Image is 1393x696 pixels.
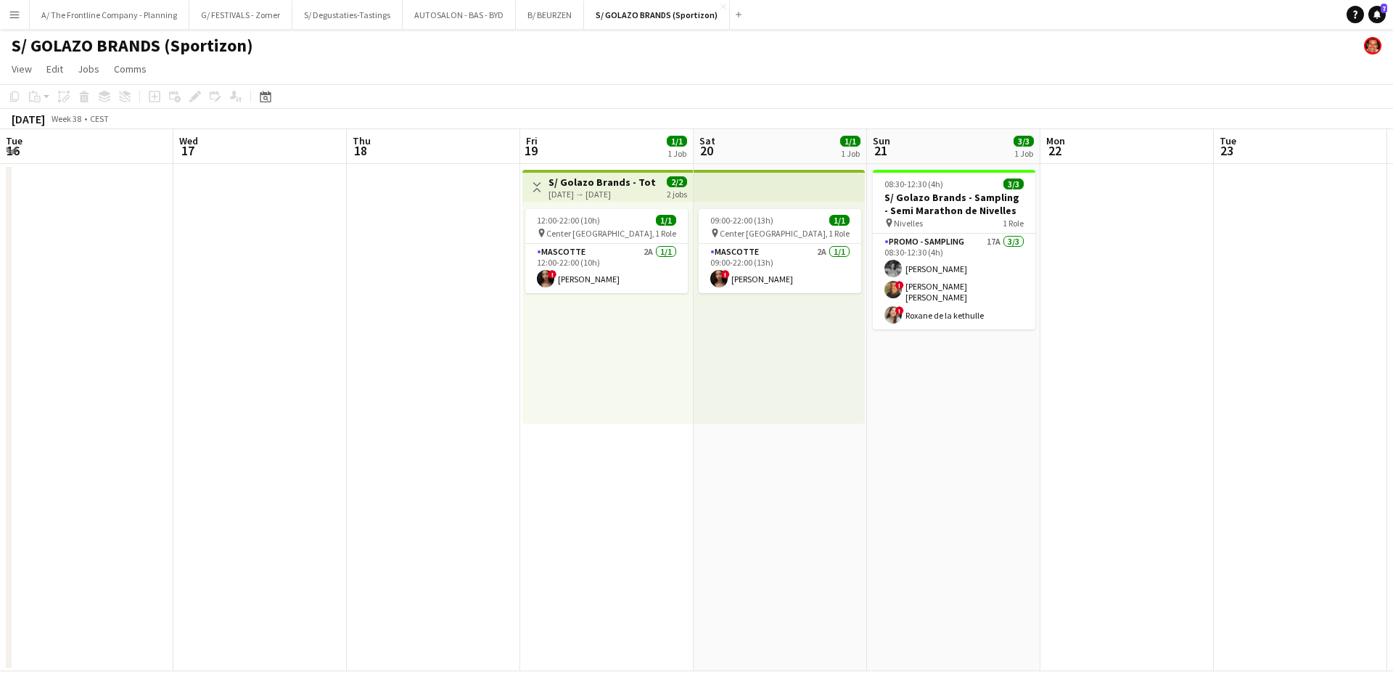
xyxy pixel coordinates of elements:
span: ! [548,270,556,279]
div: [DATE] [12,112,45,126]
span: 23 [1217,142,1236,159]
span: 22 [1044,142,1065,159]
button: S/ GOLAZO BRANDS (Sportizon) [584,1,730,29]
app-job-card: 09:00-22:00 (13h)1/1 Center [GEOGRAPHIC_DATA],1 RoleMascotte2A1/109:00-22:00 (13h)![PERSON_NAME] [699,209,861,293]
span: 08:30-12:30 (4h) [884,179,943,189]
a: 7 [1368,6,1386,23]
span: 21 [871,142,890,159]
span: 17 [177,142,198,159]
app-card-role: Mascotte2A1/109:00-22:00 (13h)![PERSON_NAME] [699,244,861,293]
span: 2/2 [667,176,687,187]
h1: S/ GOLAZO BRANDS (Sportizon) [12,35,253,57]
div: [DATE] → [DATE] [548,189,657,200]
h3: S/ Golazo Brands - Sampling - Semi Marathon de Nivelles [873,191,1035,217]
span: Thu [353,134,371,147]
span: 19 [524,142,538,159]
span: Tue [6,134,22,147]
span: 1 Role [655,228,676,239]
div: 1 Job [841,148,860,159]
span: 7 [1381,4,1387,13]
span: 16 [4,142,22,159]
span: ! [721,270,730,279]
span: 09:00-22:00 (13h) [710,215,773,226]
div: 1 Job [667,148,686,159]
span: 3/3 [1003,179,1024,189]
a: Comms [108,60,152,78]
span: Nivelles [894,218,923,229]
span: 1/1 [656,215,676,226]
span: 3/3 [1014,136,1034,147]
div: CEST [90,113,109,124]
button: A/ The Frontline Company - Planning [30,1,189,29]
a: View [6,60,38,78]
button: G/ FESTIVALS - Zomer [189,1,292,29]
button: S/ Degustaties-Tastings [292,1,403,29]
span: 20 [697,142,715,159]
span: 18 [350,142,371,159]
span: Comms [114,62,147,75]
span: 1/1 [829,215,850,226]
app-card-role: Promo - Sampling17A3/308:30-12:30 (4h)[PERSON_NAME]![PERSON_NAME] [PERSON_NAME]!Roxane de la keth... [873,234,1035,329]
div: 2 jobs [667,187,687,200]
app-user-avatar: Peter Desart [1364,37,1381,54]
a: Jobs [72,60,105,78]
span: Sat [699,134,715,147]
span: Jobs [78,62,99,75]
span: Edit [46,62,63,75]
span: 12:00-22:00 (10h) [537,215,600,226]
span: ! [895,306,904,315]
h3: S/ Golazo Brands - TotalEnergies - Teambuilding Event - Mascotte - Center [GEOGRAPHIC_DATA] (19+2... [548,176,657,189]
app-job-card: 12:00-22:00 (10h)1/1 Center [GEOGRAPHIC_DATA],1 RoleMascotte2A1/112:00-22:00 (10h)![PERSON_NAME] [525,209,688,293]
span: Fri [526,134,538,147]
span: Center [GEOGRAPHIC_DATA], [720,228,828,239]
div: 1 Job [1014,148,1033,159]
span: Center [GEOGRAPHIC_DATA], [546,228,654,239]
span: ! [895,281,904,290]
app-job-card: 08:30-12:30 (4h)3/3S/ Golazo Brands - Sampling - Semi Marathon de Nivelles Nivelles1 RolePromo - ... [873,170,1035,329]
span: 1 Role [1003,218,1024,229]
span: Tue [1220,134,1236,147]
span: Wed [179,134,198,147]
a: Edit [41,60,69,78]
span: 1 Role [829,228,850,239]
span: Mon [1046,134,1065,147]
span: 1/1 [840,136,860,147]
button: AUTOSALON - BAS - BYD [403,1,516,29]
app-card-role: Mascotte2A1/112:00-22:00 (10h)![PERSON_NAME] [525,244,688,293]
span: Sun [873,134,890,147]
span: View [12,62,32,75]
button: B/ BEURZEN [516,1,584,29]
span: 1/1 [667,136,687,147]
span: Week 38 [48,113,84,124]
